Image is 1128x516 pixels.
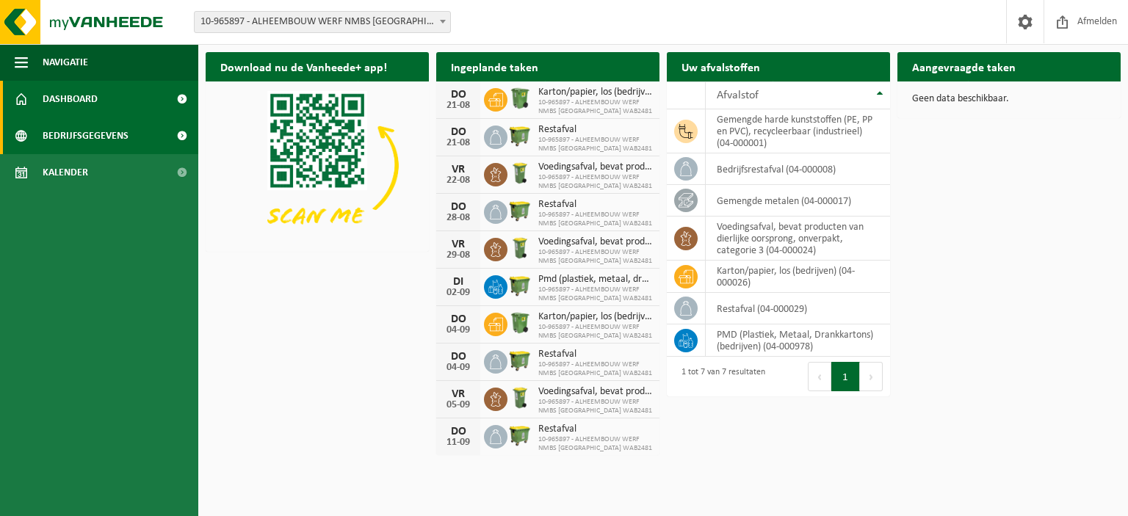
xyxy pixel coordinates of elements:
[538,424,652,435] span: Restafval
[897,52,1030,81] h2: Aangevraagde taken
[538,161,652,173] span: Voedingsafval, bevat producten van dierlijke oorsprong, onverpakt, categorie 3
[444,276,473,288] div: DI
[436,52,553,81] h2: Ingeplande taken
[507,273,532,298] img: WB-1100-HPE-GN-50
[538,349,652,360] span: Restafval
[444,175,473,186] div: 22-08
[444,250,473,261] div: 29-08
[444,400,473,410] div: 05-09
[444,213,473,223] div: 28-08
[507,123,532,148] img: WB-1100-HPE-GN-50
[706,217,890,261] td: voedingsafval, bevat producten van dierlijke oorsprong, onverpakt, categorie 3 (04-000024)
[195,12,450,32] span: 10-965897 - ALHEEMBOUW WERF NMBS MECHELEN WAB2481 - MECHELEN
[43,154,88,191] span: Kalender
[43,117,129,154] span: Bedrijfsgegevens
[444,351,473,363] div: DO
[860,362,883,391] button: Next
[538,87,652,98] span: Karton/papier, los (bedrijven)
[706,324,890,357] td: PMD (Plastiek, Metaal, Drankkartons) (bedrijven) (04-000978)
[444,239,473,250] div: VR
[507,385,532,410] img: WB-0140-HPE-GN-50
[538,360,652,378] span: 10-965897 - ALHEEMBOUW WERF NMBS [GEOGRAPHIC_DATA] WAB2481
[444,363,473,373] div: 04-09
[444,388,473,400] div: VR
[538,386,652,398] span: Voedingsafval, bevat producten van dierlijke oorsprong, onverpakt, categorie 3
[912,94,1106,104] p: Geen data beschikbaar.
[444,437,473,448] div: 11-09
[706,109,890,153] td: gemengde harde kunststoffen (PE, PP en PVC), recycleerbaar (industrieel) (04-000001)
[538,435,652,453] span: 10-965897 - ALHEEMBOUW WERF NMBS [GEOGRAPHIC_DATA] WAB2481
[538,323,652,341] span: 10-965897 - ALHEEMBOUW WERF NMBS [GEOGRAPHIC_DATA] WAB2481
[538,199,652,211] span: Restafval
[507,161,532,186] img: WB-0140-HPE-GN-50
[538,124,652,136] span: Restafval
[538,173,652,191] span: 10-965897 - ALHEEMBOUW WERF NMBS [GEOGRAPHIC_DATA] WAB2481
[206,81,429,249] img: Download de VHEPlus App
[706,153,890,185] td: bedrijfsrestafval (04-000008)
[444,426,473,437] div: DO
[667,52,775,81] h2: Uw afvalstoffen
[706,293,890,324] td: restafval (04-000029)
[706,261,890,293] td: karton/papier, los (bedrijven) (04-000026)
[831,362,860,391] button: 1
[444,126,473,138] div: DO
[507,423,532,448] img: WB-1100-HPE-GN-50
[808,362,831,391] button: Previous
[538,211,652,228] span: 10-965897 - ALHEEMBOUW WERF NMBS [GEOGRAPHIC_DATA] WAB2481
[507,198,532,223] img: WB-1100-HPE-GN-50
[444,288,473,298] div: 02-09
[444,313,473,325] div: DO
[206,52,402,81] h2: Download nu de Vanheede+ app!
[444,164,473,175] div: VR
[538,98,652,116] span: 10-965897 - ALHEEMBOUW WERF NMBS [GEOGRAPHIC_DATA] WAB2481
[43,44,88,81] span: Navigatie
[538,248,652,266] span: 10-965897 - ALHEEMBOUW WERF NMBS [GEOGRAPHIC_DATA] WAB2481
[43,81,98,117] span: Dashboard
[507,310,532,335] img: WB-0370-HPE-GN-50
[538,398,652,415] span: 10-965897 - ALHEEMBOUW WERF NMBS [GEOGRAPHIC_DATA] WAB2481
[538,274,652,286] span: Pmd (plastiek, metaal, drankkartons) (bedrijven)
[507,236,532,261] img: WB-0140-HPE-GN-50
[717,90,759,101] span: Afvalstof
[444,101,473,111] div: 21-08
[444,89,473,101] div: DO
[444,201,473,213] div: DO
[538,136,652,153] span: 10-965897 - ALHEEMBOUW WERF NMBS [GEOGRAPHIC_DATA] WAB2481
[194,11,451,33] span: 10-965897 - ALHEEMBOUW WERF NMBS MECHELEN WAB2481 - MECHELEN
[538,311,652,323] span: Karton/papier, los (bedrijven)
[507,86,532,111] img: WB-0370-HPE-GN-50
[444,325,473,335] div: 04-09
[538,286,652,303] span: 10-965897 - ALHEEMBOUW WERF NMBS [GEOGRAPHIC_DATA] WAB2481
[706,185,890,217] td: gemengde metalen (04-000017)
[674,360,765,393] div: 1 tot 7 van 7 resultaten
[444,138,473,148] div: 21-08
[538,236,652,248] span: Voedingsafval, bevat producten van dierlijke oorsprong, onverpakt, categorie 3
[507,348,532,373] img: WB-1100-HPE-GN-50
